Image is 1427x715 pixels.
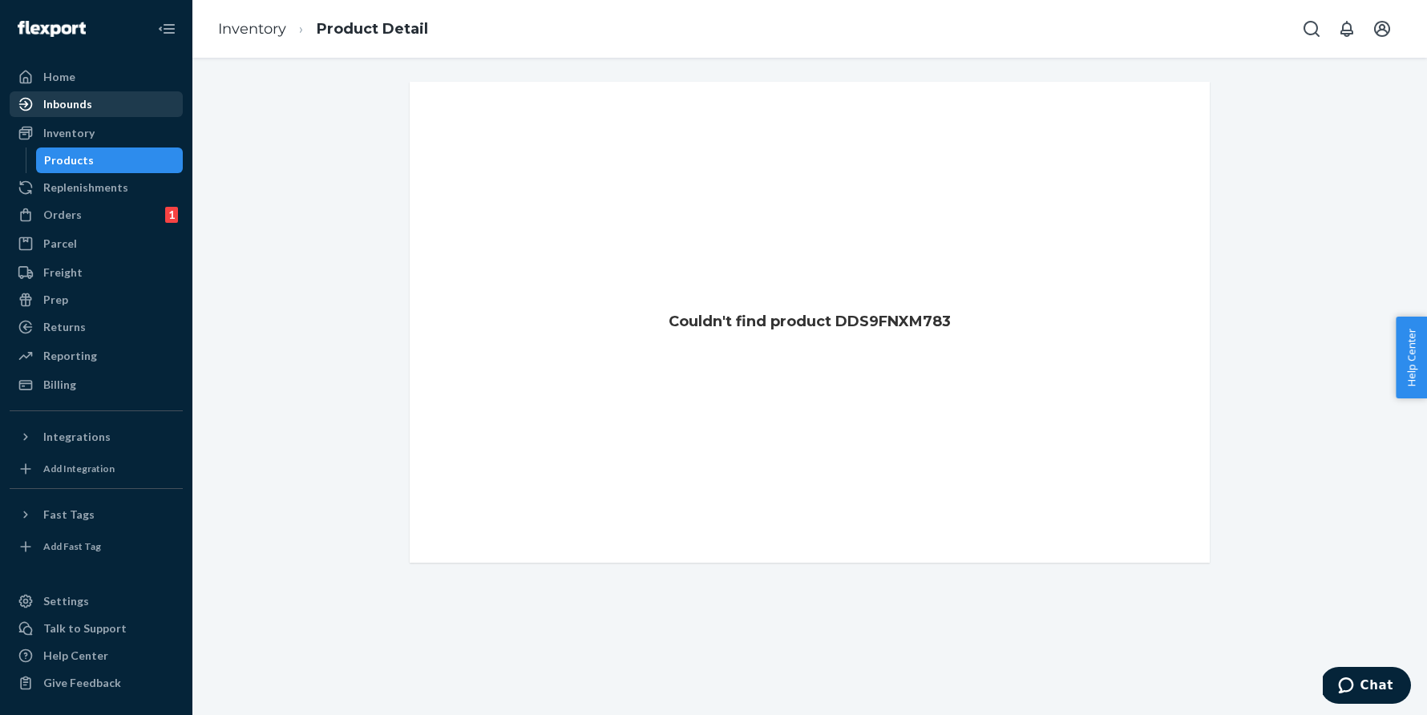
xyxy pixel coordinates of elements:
div: Couldn't find product DDS9FNXM783 [410,82,1210,563]
a: Orders1 [10,202,183,228]
button: Give Feedback [10,670,183,696]
div: Integrations [43,429,111,445]
button: Open account menu [1366,13,1398,45]
img: Flexport logo [18,21,86,37]
a: Add Fast Tag [10,534,183,559]
div: Home [43,69,75,85]
a: Returns [10,314,183,340]
div: Billing [43,377,76,393]
div: 1 [165,207,178,223]
div: Fast Tags [43,507,95,523]
div: Add Fast Tag [43,539,101,553]
div: Inventory [43,125,95,141]
a: Product Detail [317,20,428,38]
iframe: Opens a widget where you can chat to one of our agents [1323,667,1411,707]
div: Orders [43,207,82,223]
a: Add Integration [10,456,183,482]
ol: breadcrumbs [205,6,441,53]
div: Returns [43,319,86,335]
button: Integrations [10,424,183,450]
a: Inventory [218,20,286,38]
a: Parcel [10,231,183,257]
a: Products [36,147,184,173]
a: Reporting [10,343,183,369]
div: Products [44,152,94,168]
button: Help Center [1396,317,1427,398]
div: Give Feedback [43,675,121,691]
div: Inbounds [43,96,92,112]
div: Reporting [43,348,97,364]
a: Settings [10,588,183,614]
a: Billing [10,372,183,398]
button: Close Navigation [151,13,183,45]
a: Freight [10,260,183,285]
button: Open Search Box [1296,13,1328,45]
a: Home [10,64,183,90]
a: Replenishments [10,175,183,200]
div: Help Center [43,648,108,664]
a: Inbounds [10,91,183,117]
div: Parcel [43,236,77,252]
a: Inventory [10,120,183,146]
button: Open notifications [1331,13,1363,45]
div: Add Integration [43,462,115,475]
a: Prep [10,287,183,313]
button: Talk to Support [10,616,183,641]
div: Replenishments [43,180,128,196]
a: Help Center [10,643,183,669]
div: Talk to Support [43,620,127,636]
button: Fast Tags [10,502,183,527]
div: Freight [43,265,83,281]
div: Settings [43,593,89,609]
div: Prep [43,292,68,308]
